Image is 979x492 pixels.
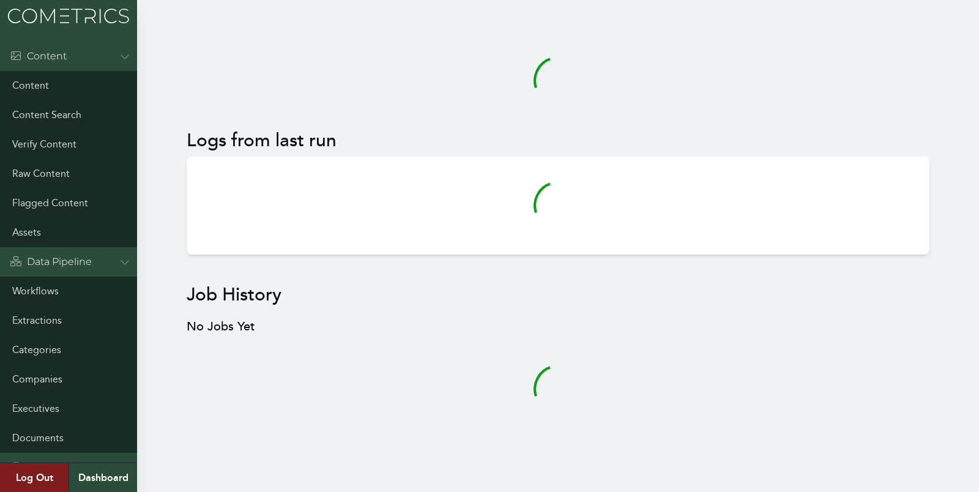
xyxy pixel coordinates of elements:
a: Dashboard [69,463,137,492]
h2: Logs from last run [187,130,929,152]
div: Data Pipeline [10,255,92,269]
svg: audio-loading [534,181,583,230]
div: Content [10,49,67,64]
svg: audio-loading [534,56,583,105]
svg: audio-loading [534,365,583,414]
h2: Job History [187,284,929,306]
h3: No Jobs Yet [187,318,929,335]
div: Admin [10,460,60,475]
